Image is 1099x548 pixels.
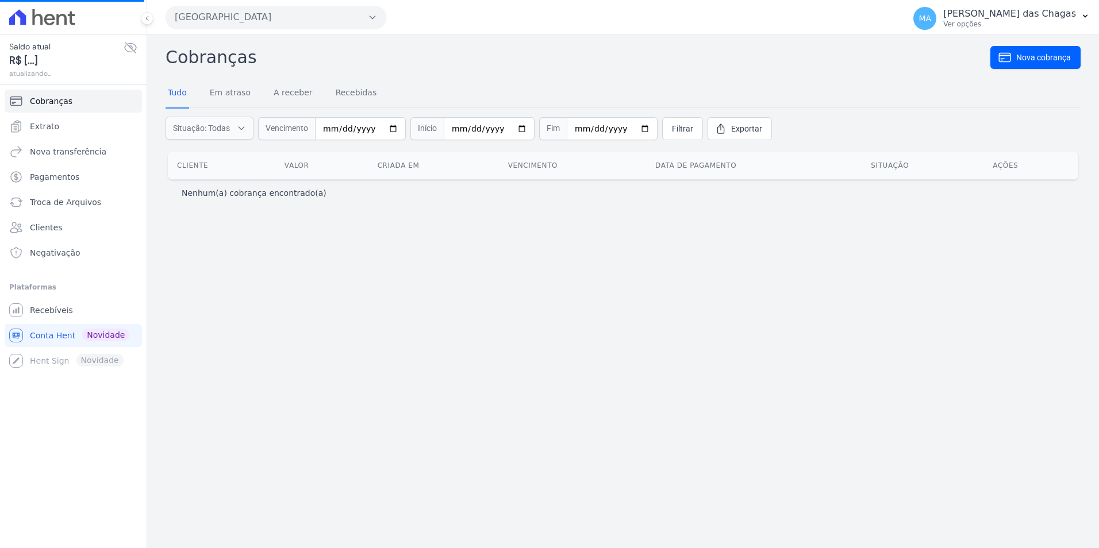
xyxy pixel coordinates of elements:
a: A receber [271,79,315,109]
a: Clientes [5,216,142,239]
span: Fim [539,117,567,140]
span: Conta Hent [30,330,75,341]
span: atualizando... [9,68,124,79]
th: Vencimento [499,152,646,179]
span: Saldo atual [9,41,124,53]
a: Nova cobrança [990,46,1081,69]
span: Situação: Todas [173,122,230,134]
button: Situação: Todas [166,117,253,140]
span: Pagamentos [30,171,79,183]
h2: Cobranças [166,44,990,70]
span: Clientes [30,222,62,233]
button: [GEOGRAPHIC_DATA] [166,6,386,29]
span: Nova cobrança [1016,52,1071,63]
a: Negativação [5,241,142,264]
span: Recebíveis [30,304,73,316]
a: Filtrar [662,117,703,140]
p: [PERSON_NAME] das Chagas [943,8,1076,20]
span: Novidade [82,329,129,341]
a: Exportar [708,117,772,140]
a: Tudo [166,79,189,109]
th: Criada em [368,152,499,179]
th: Valor [275,152,368,179]
span: Nova transferência [30,146,106,157]
span: Início [410,117,444,140]
a: Recebidas [333,79,379,109]
span: Exportar [731,123,762,134]
span: Extrato [30,121,59,132]
th: Ações [983,152,1078,179]
p: Nenhum(a) cobrança encontrado(a) [182,187,326,199]
span: R$ [...] [9,53,124,68]
span: Vencimento [258,117,315,140]
a: Em atraso [207,79,253,109]
a: Troca de Arquivos [5,191,142,214]
span: Filtrar [672,123,693,134]
span: Troca de Arquivos [30,196,101,208]
a: Recebíveis [5,299,142,322]
a: Nova transferência [5,140,142,163]
button: MA [PERSON_NAME] das Chagas Ver opções [904,2,1099,34]
th: Situação [862,152,983,179]
a: Pagamentos [5,165,142,188]
nav: Sidebar [9,90,137,372]
div: Plataformas [9,280,137,294]
span: MA [919,14,931,22]
a: Conta Hent Novidade [5,324,142,347]
a: Cobranças [5,90,142,113]
span: Negativação [30,247,80,258]
p: Ver opções [943,20,1076,29]
span: Cobranças [30,95,72,107]
th: Data de pagamento [646,152,862,179]
a: Extrato [5,115,142,138]
th: Cliente [168,152,275,179]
